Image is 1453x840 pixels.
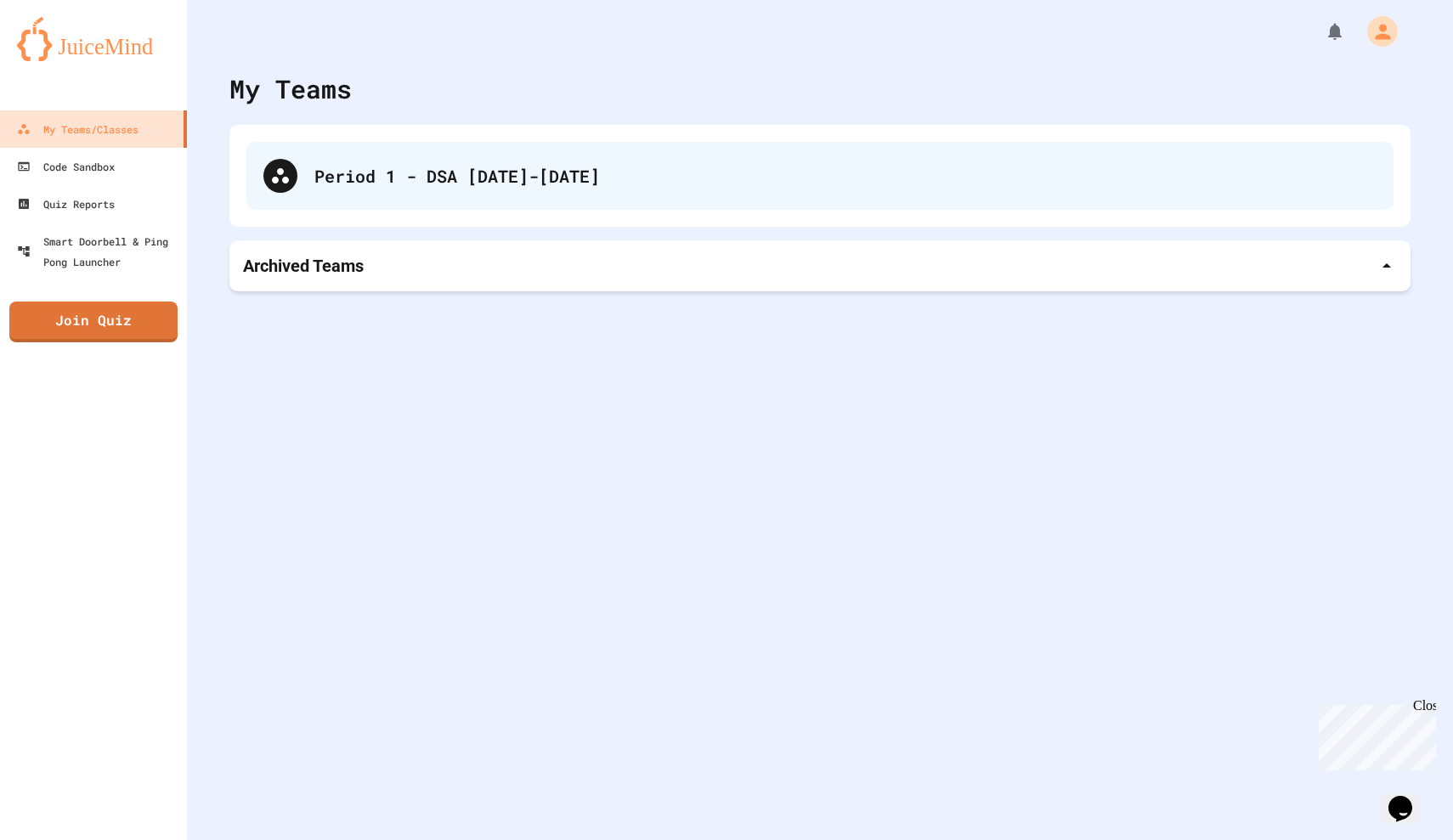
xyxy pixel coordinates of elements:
[229,70,352,108] div: My Teams
[314,163,1377,189] div: Period 1 - DSA [DATE]-[DATE]
[1349,12,1402,51] div: My Account
[17,17,170,61] img: logo-orange.svg
[17,119,139,139] div: My Teams/Classes
[246,142,1394,210] div: Period 1 - DSA [DATE]-[DATE]
[17,194,115,214] div: Quiz Reports
[17,156,115,177] div: Code Sandbox
[17,231,180,272] div: Smart Doorbell & Ping Pong Launcher
[7,7,117,108] div: Chat with us now!Close
[1312,698,1436,770] iframe: chat widget
[1293,17,1349,46] div: My Notifications
[9,302,178,342] a: Join Quiz
[243,254,364,278] p: Archived Teams
[1382,772,1436,823] iframe: chat widget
